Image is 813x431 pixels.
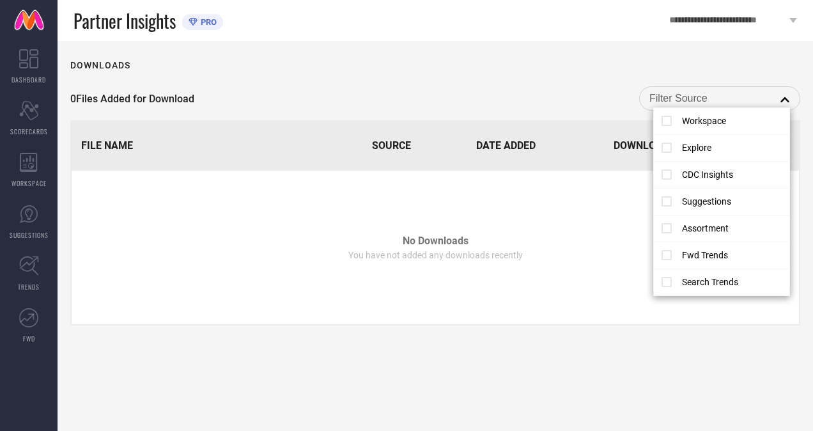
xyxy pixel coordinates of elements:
[654,162,790,189] li: CDC Insights
[654,135,790,162] li: Explore
[12,75,46,84] span: DASHBOARD
[654,242,790,269] li: Fwd Trends
[348,250,523,260] span: You have not added any downloads recently
[476,139,536,152] span: Date Added
[70,93,194,105] span: 0 Files Added for Download
[23,334,35,343] span: FWD
[654,108,790,135] li: Workspace
[403,235,468,247] span: No Downloads
[614,139,710,152] span: Download Status
[10,127,48,136] span: SCORECARDS
[372,139,411,152] span: Source
[81,139,133,152] span: File Name
[654,269,790,295] li: Search Trends
[70,60,130,70] h1: Downloads
[12,178,47,188] span: WORKSPACE
[197,17,217,27] span: PRO
[10,230,49,240] span: SUGGESTIONS
[18,282,40,292] span: TRENDS
[654,215,790,242] li: Assortment
[74,8,176,34] span: Partner Insights
[654,189,790,215] li: Suggestions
